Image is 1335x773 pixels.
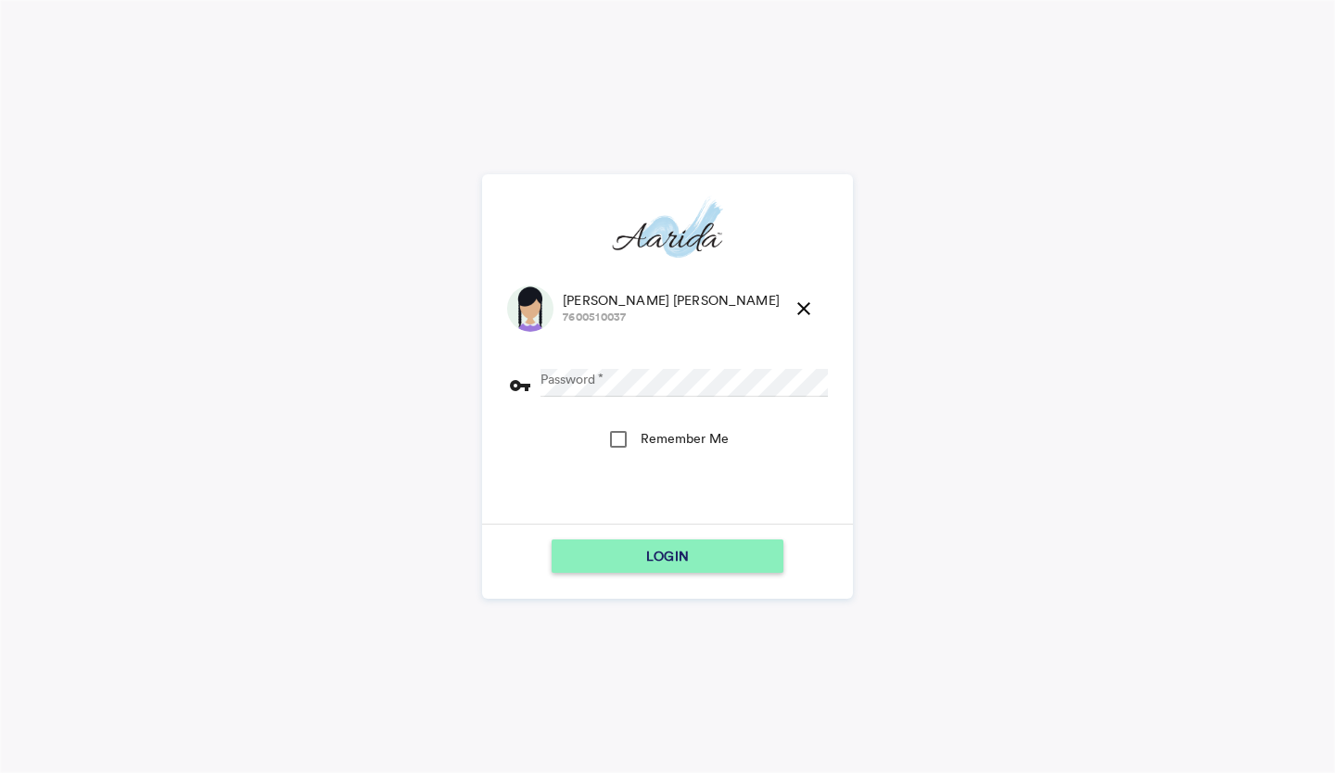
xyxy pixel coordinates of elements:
md-checkbox: Remember Me [607,420,729,464]
span: 7600510037 [563,310,780,325]
img: default.png [507,285,553,332]
button: LOGIN [552,539,783,573]
span: [PERSON_NAME] [PERSON_NAME] [563,291,780,310]
img: aarida-optimized.png [612,196,722,265]
md-icon: close [793,298,815,320]
md-icon: vpn_key [509,374,531,397]
button: close [785,290,822,327]
span: LOGIN [646,539,689,573]
div: Remember Me [641,429,729,448]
